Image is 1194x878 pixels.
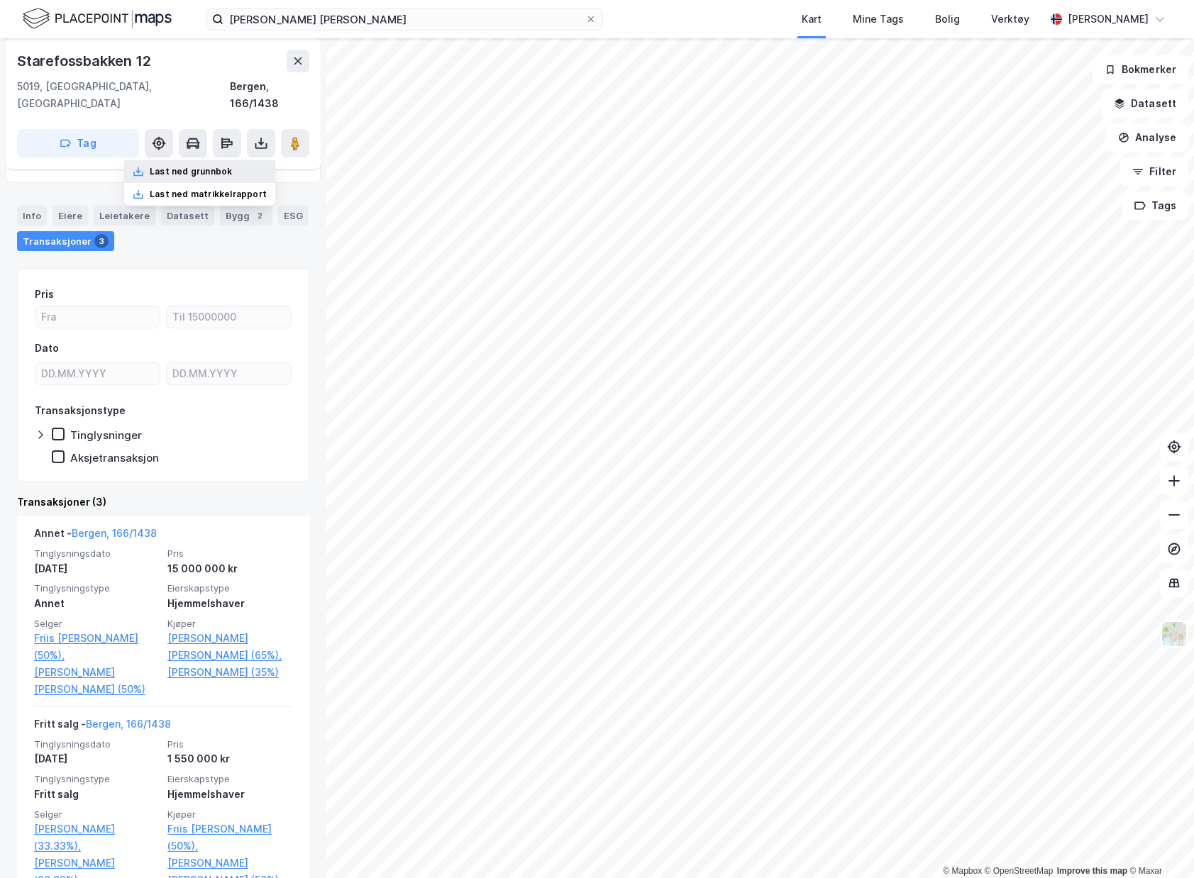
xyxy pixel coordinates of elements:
[35,286,54,303] div: Pris
[34,525,157,548] div: Annet -
[34,750,159,767] div: [DATE]
[34,595,159,612] div: Annet
[150,189,267,200] div: Last ned matrikkelrapport
[17,78,230,112] div: 5019, [GEOGRAPHIC_DATA], [GEOGRAPHIC_DATA]
[17,231,114,251] div: Transaksjoner
[167,306,291,328] input: Til 15000000
[34,582,159,594] span: Tinglysningstype
[34,560,159,577] div: [DATE]
[34,716,171,738] div: Fritt salg -
[167,821,292,855] a: Friis [PERSON_NAME] (50%),
[943,866,982,876] a: Mapbox
[223,9,585,30] input: Søk på adresse, matrikkel, gårdeiere, leietakere eller personer
[167,548,292,560] span: Pris
[802,11,822,28] div: Kart
[278,206,309,226] div: ESG
[167,595,292,612] div: Hjemmelshaver
[35,340,59,357] div: Dato
[34,808,159,821] span: Selger
[35,306,160,328] input: Fra
[17,129,139,157] button: Tag
[34,630,159,664] a: Friis [PERSON_NAME] (50%),
[1123,810,1194,878] div: Kontrollprogram for chat
[1122,191,1188,220] button: Tags
[1161,621,1188,648] img: Z
[935,11,960,28] div: Bolig
[86,718,171,730] a: Bergen, 166/1438
[167,618,292,630] span: Kjøper
[34,738,159,750] span: Tinglysningsdato
[991,11,1029,28] div: Verktøy
[1057,866,1127,876] a: Improve this map
[161,206,214,226] div: Datasett
[94,206,155,226] div: Leietakere
[17,206,47,226] div: Info
[34,664,159,698] a: [PERSON_NAME] [PERSON_NAME] (50%)
[70,428,142,442] div: Tinglysninger
[34,786,159,803] div: Fritt salg
[167,664,292,681] a: [PERSON_NAME] (35%)
[94,234,109,248] div: 3
[35,402,126,419] div: Transaksjonstype
[167,773,292,785] span: Eierskapstype
[17,494,309,511] div: Transaksjoner (3)
[34,618,159,630] span: Selger
[1102,89,1188,118] button: Datasett
[1120,157,1188,186] button: Filter
[70,451,159,465] div: Aksjetransaksjon
[1106,123,1188,152] button: Analyse
[853,11,904,28] div: Mine Tags
[167,363,291,384] input: DD.MM.YYYY
[1068,11,1149,28] div: [PERSON_NAME]
[985,866,1054,876] a: OpenStreetMap
[167,738,292,750] span: Pris
[167,750,292,767] div: 1 550 000 kr
[230,78,309,112] div: Bergen, 166/1438
[167,582,292,594] span: Eierskapstype
[23,6,172,31] img: logo.f888ab2527a4732fd821a326f86c7f29.svg
[35,363,160,384] input: DD.MM.YYYY
[167,560,292,577] div: 15 000 000 kr
[150,166,232,177] div: Last ned grunnbok
[167,786,292,803] div: Hjemmelshaver
[1093,55,1188,84] button: Bokmerker
[167,808,292,821] span: Kjøper
[52,206,88,226] div: Eiere
[220,206,272,226] div: Bygg
[34,821,159,855] a: [PERSON_NAME] (33.33%),
[34,548,159,560] span: Tinglysningsdato
[253,209,267,223] div: 2
[72,527,157,539] a: Bergen, 166/1438
[1123,810,1194,878] iframe: Chat Widget
[167,630,292,664] a: [PERSON_NAME] [PERSON_NAME] (65%),
[34,773,159,785] span: Tinglysningstype
[17,50,153,72] div: Starefossbakken 12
